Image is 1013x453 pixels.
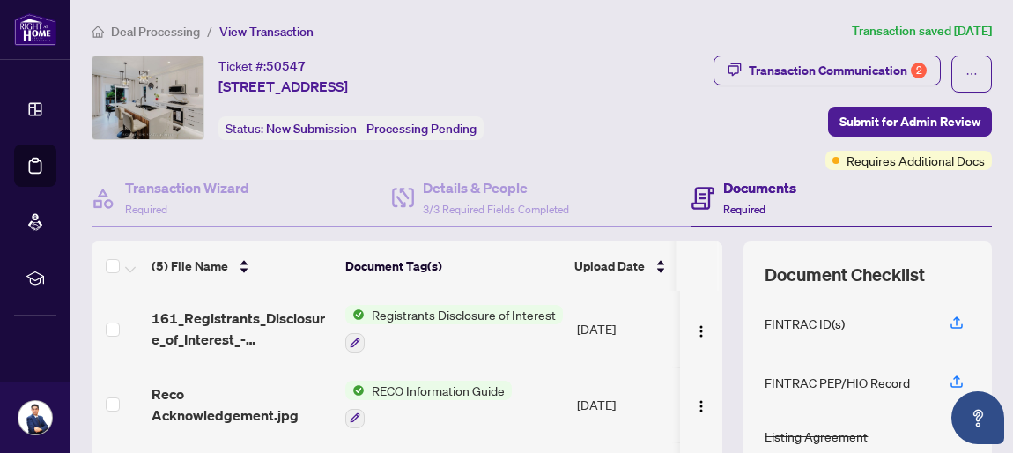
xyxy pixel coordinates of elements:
[570,291,690,367] td: [DATE]
[911,63,927,78] div: 2
[723,203,765,216] span: Required
[125,177,249,198] h4: Transaction Wizard
[111,24,200,40] span: Deal Processing
[365,305,563,324] span: Registrants Disclosure of Interest
[574,256,645,276] span: Upload Date
[365,381,512,400] span: RECO Information Guide
[423,203,569,216] span: 3/3 Required Fields Completed
[125,203,167,216] span: Required
[92,26,104,38] span: home
[694,399,708,413] img: Logo
[687,390,715,419] button: Logo
[765,427,868,446] div: Listing Agreement
[345,381,512,428] button: Status IconRECO Information Guide
[423,177,569,198] h4: Details & People
[951,391,1004,444] button: Open asap
[567,241,687,291] th: Upload Date
[828,107,992,137] button: Submit for Admin Review
[18,401,52,434] img: Profile Icon
[218,56,306,76] div: Ticket #:
[570,367,690,442] td: [DATE]
[714,56,941,85] button: Transaction Communication2
[219,24,314,40] span: View Transaction
[152,383,331,426] span: Reco Acknowledgement.jpg
[847,151,985,170] span: Requires Additional Docs
[218,116,484,140] div: Status:
[765,373,910,392] div: FINTRAC PEP/HIO Record
[338,241,567,291] th: Document Tag(s)
[92,56,203,139] img: IMG-X12361393_1.jpg
[723,177,796,198] h4: Documents
[839,108,980,136] span: Submit for Admin Review
[765,314,845,333] div: FINTRAC ID(s)
[144,241,338,291] th: (5) File Name
[152,308,331,350] span: 161_Registrants_Disclosure_of_Interest_-_Disposition_of_Property_-_PropTx-[PERSON_NAME] 1 5 EXECU...
[345,305,563,353] button: Status IconRegistrants Disclosure of Interest
[266,121,477,137] span: New Submission - Processing Pending
[765,263,925,287] span: Document Checklist
[345,381,365,400] img: Status Icon
[965,68,978,80] span: ellipsis
[218,76,348,97] span: [STREET_ADDRESS]
[14,13,56,46] img: logo
[207,21,212,41] li: /
[266,58,306,74] span: 50547
[345,305,365,324] img: Status Icon
[852,21,992,41] article: Transaction saved [DATE]
[749,56,927,85] div: Transaction Communication
[152,256,228,276] span: (5) File Name
[694,324,708,338] img: Logo
[687,315,715,343] button: Logo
